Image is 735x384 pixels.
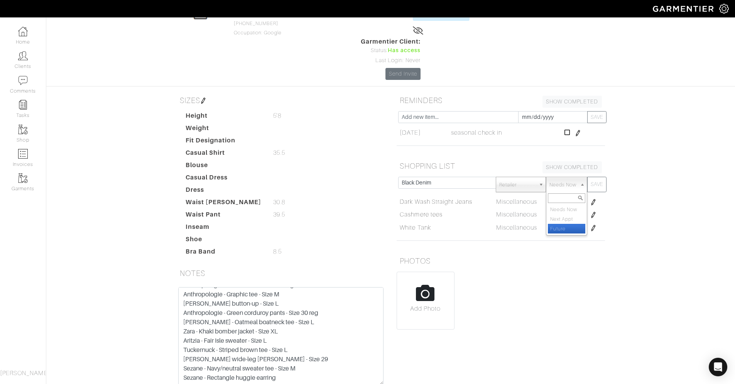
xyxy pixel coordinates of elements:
img: garments-icon-b7da505a4dc4fd61783c78ac3ca0ef83fa9d6f193b1c9dc38574b1d14d53ca28.png [18,173,28,183]
dt: Waist [PERSON_NAME] [180,198,268,210]
img: pen-cf24a1663064a2ec1b9c1bd2387e9de7a2fa800b781884d57f21acf72779bad2.png [590,212,596,218]
span: [DATE] [400,128,421,137]
a: Cashmere tees [400,210,443,219]
span: 30.8 [273,198,285,207]
div: Status: [361,46,421,55]
img: dashboard-icon-dbcd8f5a0b271acd01030246c82b418ddd0df26cd7fceb0bd07c9910d44c42f6.png [18,27,28,36]
button: SAVE [587,177,607,192]
span: Miscellaneous [496,224,537,231]
dt: Weight [180,123,268,136]
span: 8.5 [273,247,281,256]
img: pen-cf24a1663064a2ec1b9c1bd2387e9de7a2fa800b781884d57f21acf72779bad2.png [200,98,206,104]
li: Needs Now [548,205,585,214]
a: SHOW COMPLETED [542,161,602,173]
a: Dark Wash Straight Jeans [400,197,472,206]
h5: PHOTOS [397,253,605,269]
img: pen-cf24a1663064a2ec1b9c1bd2387e9de7a2fa800b781884d57f21acf72779bad2.png [590,225,596,231]
dt: Inseam [180,222,268,235]
dt: Casual Dress [180,173,268,185]
img: pen-cf24a1663064a2ec1b9c1bd2387e9de7a2fa800b781884d57f21acf72779bad2.png [590,199,596,205]
img: pen-cf24a1663064a2ec1b9c1bd2387e9de7a2fa800b781884d57f21acf72779bad2.png [575,130,581,136]
span: Garmentier Client: [361,37,421,46]
img: comment-icon-a0a6a9ef722e966f86d9cbdc48e553b5cf19dbc54f86b18d962a5391bc8f6eb6.png [18,76,28,85]
img: garmentier-logo-header-white-b43fb05a5012e4ada735d5af1a66efaba907eab6374d6393d1fbf88cb4ef424d.png [649,2,719,15]
dt: Height [180,111,268,123]
dt: Shoe [180,235,268,247]
dt: Dress [180,185,268,198]
input: Add new item [398,177,497,189]
span: 35.5 [273,148,285,157]
span: Miscellaneous [496,198,537,205]
h5: REMINDERS [397,93,605,108]
span: Has access [388,46,421,55]
img: garments-icon-b7da505a4dc4fd61783c78ac3ca0ef83fa9d6f193b1c9dc38574b1d14d53ca28.png [18,125,28,134]
span: Miscellaneous [496,211,537,218]
dt: Bra Band [180,247,268,259]
div: Open Intercom Messenger [709,358,727,376]
img: orders-icon-0abe47150d42831381b5fb84f609e132dff9fe21cb692f30cb5eec754e2cba89.png [18,149,28,159]
button: SAVE [587,111,607,123]
dt: Fit Designation [180,136,268,148]
h5: SHOPPING LIST [397,158,605,174]
dt: Blouse [180,161,268,173]
a: SHOW COMPLETED [542,96,602,108]
img: clients-icon-6bae9207a08558b7cb47a8932f037763ab4055f8c8b6bfacd5dc20c3e0201464.png [18,51,28,61]
span: 5'8 [273,111,281,120]
dt: Casual Shirt [180,148,268,161]
li: Next Appt [548,214,585,224]
span: 39.5 [273,210,285,219]
div: Last Login: Never [361,56,421,65]
span: seasonal check in [451,128,502,137]
img: gear-icon-white-bd11855cb880d31180b6d7d6211b90ccbf57a29d726f0c71d8c61bd08dd39cc2.png [719,4,729,14]
a: White Tank [400,223,431,232]
img: reminder-icon-8004d30b9f0a5d33ae49ab947aed9ed385cf756f9e5892f1edd6e32f2345188e.png [18,100,28,110]
span: [PHONE_NUMBER] Occupation: Google [234,12,402,36]
li: Future [548,224,585,233]
span: Add Credit Card [424,12,466,18]
a: Send Invite [385,68,421,80]
h5: SIZES [177,93,385,108]
span: Retailer [499,177,536,193]
h5: NOTES [177,266,385,281]
dt: Waist Pant [180,210,268,222]
input: Add new item... [398,111,519,123]
span: Needs Now [549,177,576,193]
